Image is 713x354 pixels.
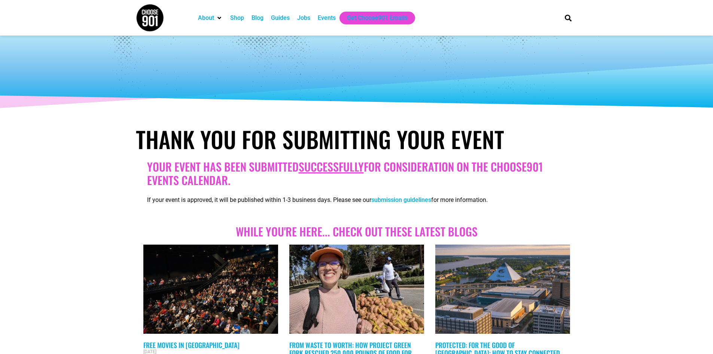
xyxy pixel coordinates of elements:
[147,160,566,187] h2: Your Event has been submitted for consideration on the Choose901 events calendar.
[142,243,278,335] img: A large, diverse audience seated in a dimly lit auditorium in Memphis, attentively facing a stage...
[143,245,278,334] a: A large, diverse audience seated in a dimly lit auditorium in Memphis, attentively facing a stage...
[562,12,574,24] div: Search
[147,225,566,238] h2: While you're here... Check out these Latest blogs
[136,125,578,152] h1: Thank You for Submitting Your Event
[297,13,310,22] a: Jobs
[371,196,431,203] a: submission guidelines
[347,13,408,22] a: Get Choose901 Emails
[252,13,263,22] a: Blog
[230,13,244,22] a: Shop
[318,13,336,22] a: Events
[198,13,214,22] a: About
[194,12,552,24] nav: Main nav
[271,13,290,22] a: Guides
[143,340,240,350] a: Free Movies in [GEOGRAPHIC_DATA]
[194,12,226,24] div: About
[147,196,488,203] span: If your event is approved, it will be published within 1-3 business days. Please see our for more...
[299,158,364,175] u: successfully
